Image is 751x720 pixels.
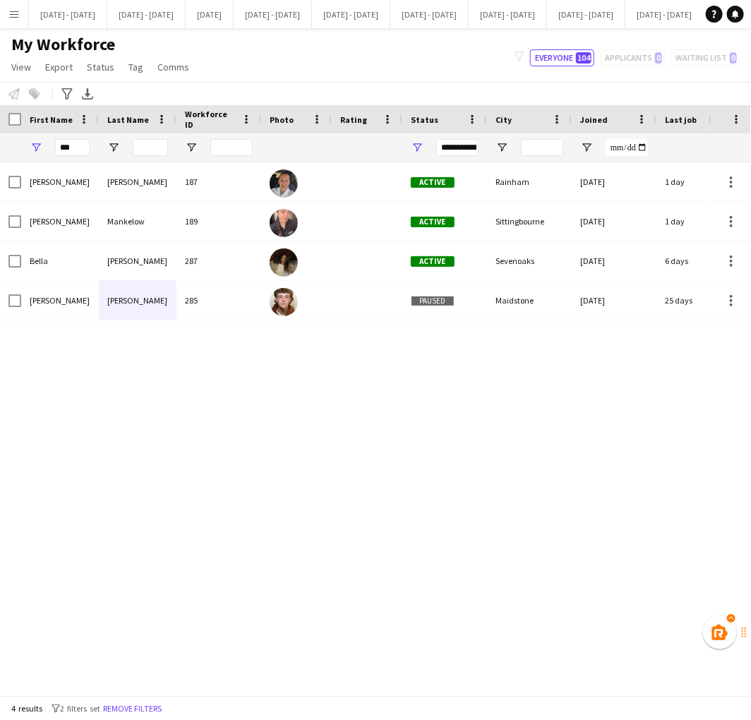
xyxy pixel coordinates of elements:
[60,703,100,714] span: 2 filters set
[487,202,572,241] div: Sittingbourne
[469,1,547,28] button: [DATE] - [DATE]
[99,241,176,280] div: [PERSON_NAME]
[133,139,168,156] input: Last Name Filter Input
[340,114,367,125] span: Rating
[21,162,99,201] div: [PERSON_NAME]
[176,162,261,201] div: 187
[411,217,455,227] span: Active
[29,1,107,28] button: [DATE] - [DATE]
[656,241,741,280] div: 6 days
[186,1,234,28] button: [DATE]
[411,177,455,188] span: Active
[152,58,195,76] a: Comms
[312,1,390,28] button: [DATE] - [DATE]
[100,701,164,716] button: Remove filters
[656,202,741,241] div: 1 day
[495,141,508,154] button: Open Filter Menu
[270,288,298,316] img: Elliot Robertson
[59,85,76,102] app-action-btn: Advanced filters
[11,34,115,55] span: My Workforce
[99,162,176,201] div: [PERSON_NAME]
[99,202,176,241] div: Mankelow
[390,1,469,28] button: [DATE] - [DATE]
[176,241,261,280] div: 287
[176,202,261,241] div: 189
[128,61,143,73] span: Tag
[21,281,99,320] div: [PERSON_NAME]
[487,162,572,201] div: Rainham
[21,241,99,280] div: Bella
[530,49,594,66] button: Everyone104
[123,58,149,76] a: Tag
[580,114,608,125] span: Joined
[665,114,697,125] span: Last job
[521,139,563,156] input: City Filter Input
[656,281,741,320] div: 25 days
[270,114,294,125] span: Photo
[185,141,198,154] button: Open Filter Menu
[234,1,312,28] button: [DATE] - [DATE]
[107,114,149,125] span: Last Name
[270,248,298,277] img: Bella Watson
[411,114,438,125] span: Status
[6,58,37,76] a: View
[210,139,253,156] input: Workforce ID Filter Input
[99,281,176,320] div: [PERSON_NAME]
[185,109,236,130] span: Workforce ID
[411,141,423,154] button: Open Filter Menu
[81,58,120,76] a: Status
[270,209,298,237] img: Ellie-Marie Mankelow
[580,141,593,154] button: Open Filter Menu
[576,52,591,64] span: 104
[21,202,99,241] div: [PERSON_NAME]
[157,61,189,73] span: Comms
[30,114,73,125] span: First Name
[45,61,73,73] span: Export
[176,281,261,320] div: 285
[572,281,656,320] div: [DATE]
[625,1,704,28] button: [DATE] - [DATE]
[656,162,741,201] div: 1 day
[572,202,656,241] div: [DATE]
[411,256,455,267] span: Active
[572,241,656,280] div: [DATE]
[11,61,31,73] span: View
[30,141,42,154] button: Open Filter Menu
[495,114,512,125] span: City
[547,1,625,28] button: [DATE] - [DATE]
[40,58,78,76] a: Export
[411,296,455,306] span: Paused
[55,139,90,156] input: First Name Filter Input
[487,241,572,280] div: Sevenoaks
[487,281,572,320] div: Maidstone
[572,162,656,201] div: [DATE]
[270,169,298,198] img: Ella Wray
[79,85,96,102] app-action-btn: Export XLSX
[606,139,648,156] input: Joined Filter Input
[107,141,120,154] button: Open Filter Menu
[87,61,114,73] span: Status
[107,1,186,28] button: [DATE] - [DATE]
